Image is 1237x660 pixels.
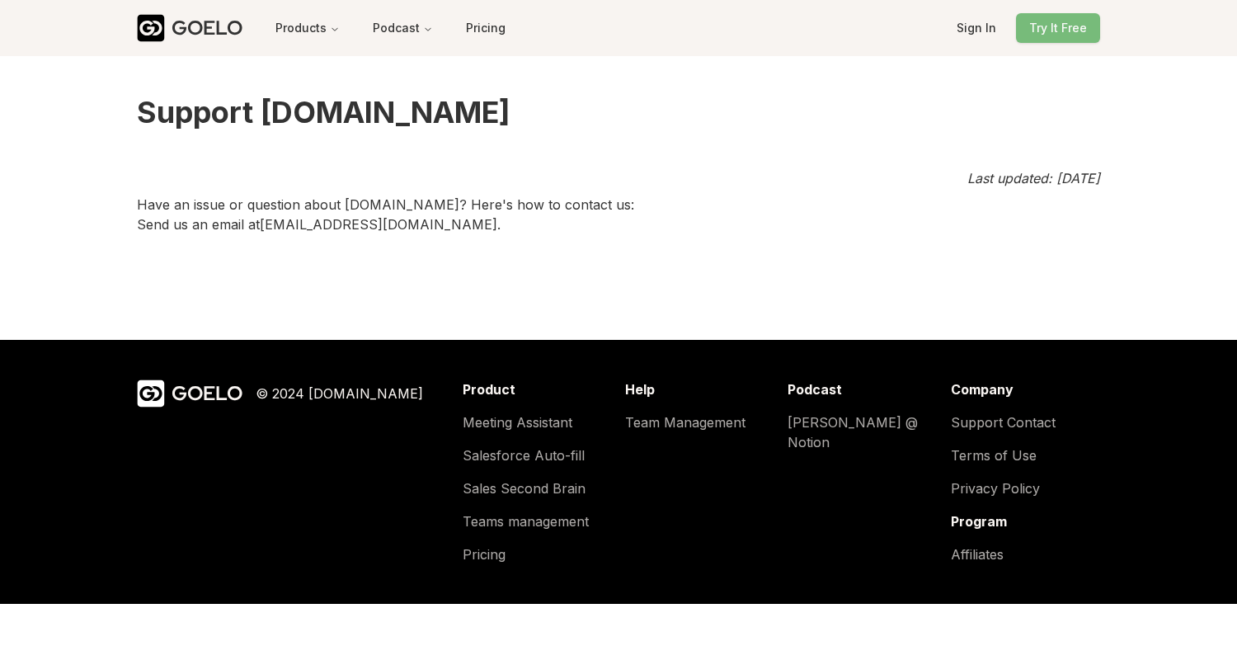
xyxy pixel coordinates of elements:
a: Teams management [463,511,612,531]
a: [EMAIL_ADDRESS][DOMAIN_NAME] [260,216,497,233]
div: Company [951,379,1100,399]
div: Program [951,511,1100,531]
a: Sales Second Brain [463,478,612,498]
div: Product [463,379,612,399]
nav: Main [262,13,446,43]
div: GOELO [172,380,242,407]
p: Have an issue or question about [DOMAIN_NAME]? Here's how to contact us: Send us an email at . [137,188,1100,340]
a: Terms of Use [951,445,1100,465]
a: [PERSON_NAME] @ Notion [788,412,937,452]
div: GOELO [172,15,242,41]
div: Help [625,379,774,399]
a: Support Contact [951,412,1100,432]
button: Podcast [360,13,446,43]
a: Pricing [463,544,612,564]
p: Last updated: [DATE] [137,168,1100,188]
button: Try It Free [1016,13,1100,43]
button: Pricing [453,13,519,43]
img: Goelo Logo [137,379,165,408]
img: Goelo Logo [137,14,165,42]
div: © 2024 [DOMAIN_NAME] [256,384,423,403]
a: GOELO [137,14,256,42]
a: Privacy Policy [951,478,1100,498]
a: Affiliates [951,544,1100,564]
h1: Support [DOMAIN_NAME] [137,56,1100,168]
a: Team Management [625,412,774,432]
button: Sign In [943,13,1009,43]
a: Meeting Assistant [463,412,612,432]
a: GOELO [137,379,242,408]
div: Podcast [788,379,937,399]
button: Products [262,13,353,43]
a: Salesforce Auto-fill [463,445,612,465]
